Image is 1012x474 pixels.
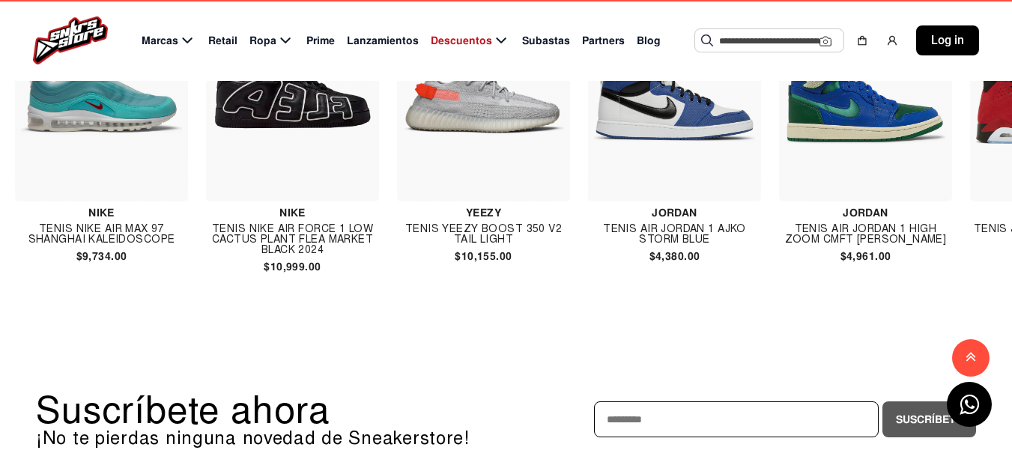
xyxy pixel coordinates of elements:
[206,207,379,218] h4: Nike
[779,251,952,261] h4: $4,961.00
[522,33,570,49] span: Subastas
[33,16,108,64] img: logo
[882,401,976,437] button: Suscríbete
[397,224,570,245] h4: Tenis Yeezy Boost 350 V2 Tail Light
[208,33,237,49] span: Retail
[856,34,868,46] img: shopping
[594,13,755,174] img: Tenis Air Jordan 1 Ajko Storm Blue
[21,13,182,174] img: Tenis Nike Air Max 97 Shanghai Kaleidoscope
[588,251,761,261] h4: $4,380.00
[206,224,379,255] h4: TENIS NIKE AIR FORCE 1 LOW CACTUS PLANT FLEA MARKET BLACK 2024
[701,34,713,46] img: Buscar
[588,224,761,245] h4: Tenis Air Jordan 1 Ajko Storm Blue
[142,33,178,49] span: Marcas
[637,33,661,49] span: Blog
[36,392,506,429] p: Suscríbete ahora
[403,13,564,174] img: Tenis Yeezy Boost 350 V2 Tail Light
[785,13,946,174] img: Tenis Air Jordan 1 High Zoom Cmft Califia Aleali May
[779,224,952,245] h4: Tenis Air Jordan 1 High Zoom Cmft [PERSON_NAME]
[588,207,761,218] h4: Jordan
[15,251,188,261] h4: $9,734.00
[212,13,373,174] img: TENIS NIKE AIR FORCE 1 LOW CACTUS PLANT FLEA MARKET BLACK 2024
[206,261,379,272] h4: $10,999.00
[249,33,276,49] span: Ropa
[347,33,419,49] span: Lanzamientos
[397,207,570,218] h4: Yeezy
[886,34,898,46] img: user
[431,33,492,49] span: Descuentos
[15,207,188,218] h4: Nike
[36,429,506,447] p: ¡No te pierdas ninguna novedad de Sneakerstore!
[582,33,625,49] span: Partners
[306,33,335,49] span: Prime
[779,207,952,218] h4: Jordan
[15,224,188,245] h4: Tenis Nike Air Max 97 Shanghai Kaleidoscope
[931,31,964,49] span: Log in
[397,251,570,261] h4: $10,155.00
[819,35,831,47] img: Cámara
